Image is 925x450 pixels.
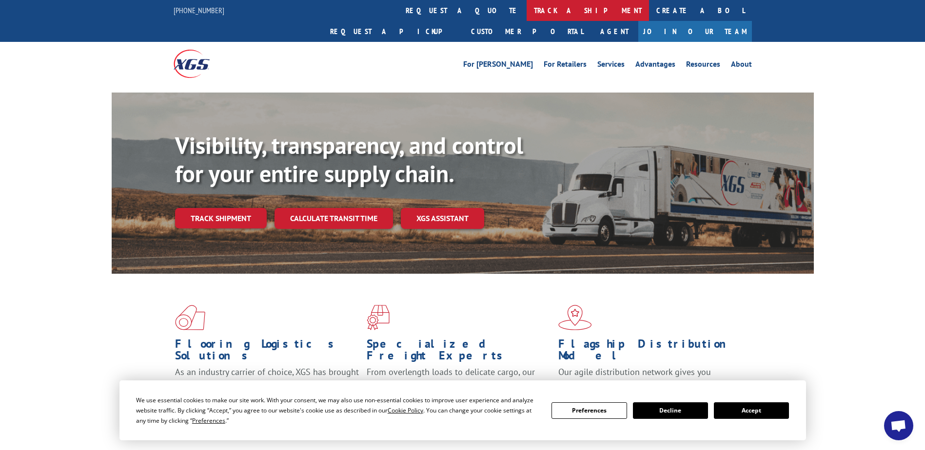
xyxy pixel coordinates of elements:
[544,60,587,71] a: For Retailers
[192,416,225,425] span: Preferences
[638,21,752,42] a: Join Our Team
[323,21,464,42] a: Request a pickup
[275,208,393,229] a: Calculate transit time
[463,60,533,71] a: For [PERSON_NAME]
[558,305,592,330] img: xgs-icon-flagship-distribution-model-red
[367,366,551,410] p: From overlength loads to delicate cargo, our experienced staff knows the best way to move your fr...
[731,60,752,71] a: About
[558,366,738,389] span: Our agile distribution network gives you nationwide inventory management on demand.
[174,5,224,15] a: [PHONE_NUMBER]
[175,305,205,330] img: xgs-icon-total-supply-chain-intelligence-red
[401,208,484,229] a: XGS ASSISTANT
[175,366,359,401] span: As an industry carrier of choice, XGS has brought innovation and dedication to flooring logistics...
[119,380,806,440] div: Cookie Consent Prompt
[175,130,523,188] b: Visibility, transparency, and control for your entire supply chain.
[884,411,913,440] div: Open chat
[714,402,789,419] button: Accept
[558,338,743,366] h1: Flagship Distribution Model
[388,406,423,414] span: Cookie Policy
[633,402,708,419] button: Decline
[597,60,625,71] a: Services
[175,208,267,228] a: Track shipment
[464,21,590,42] a: Customer Portal
[686,60,720,71] a: Resources
[367,305,390,330] img: xgs-icon-focused-on-flooring-red
[175,338,359,366] h1: Flooring Logistics Solutions
[551,402,627,419] button: Preferences
[590,21,638,42] a: Agent
[635,60,675,71] a: Advantages
[367,338,551,366] h1: Specialized Freight Experts
[136,395,540,426] div: We use essential cookies to make our site work. With your consent, we may also use non-essential ...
